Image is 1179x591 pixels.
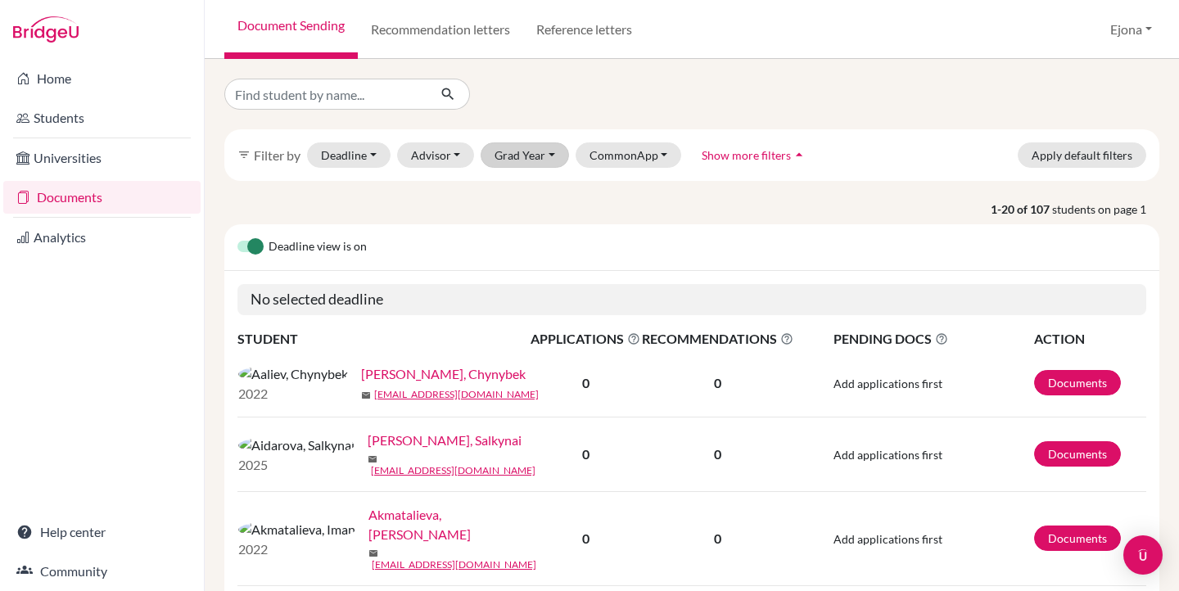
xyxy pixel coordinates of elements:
[361,364,526,384] a: [PERSON_NAME], Chynybek
[368,505,541,544] a: Akmatalieva, [PERSON_NAME]
[576,142,682,168] button: CommonApp
[3,102,201,134] a: Students
[833,448,942,462] span: Add applications first
[1103,14,1159,45] button: Ejona
[582,530,589,546] b: 0
[368,454,377,464] span: mail
[237,148,251,161] i: filter_list
[269,237,367,257] span: Deadline view is on
[582,446,589,462] b: 0
[372,557,536,572] a: [EMAIL_ADDRESS][DOMAIN_NAME]
[991,201,1052,218] strong: 1-20 of 107
[833,532,942,546] span: Add applications first
[13,16,79,43] img: Bridge-U
[254,147,300,163] span: Filter by
[3,181,201,214] a: Documents
[582,375,589,390] b: 0
[3,221,201,254] a: Analytics
[1123,535,1163,575] div: Open Intercom Messenger
[238,455,355,475] p: 2025
[642,373,793,393] p: 0
[791,147,807,163] i: arrow_drop_up
[397,142,475,168] button: Advisor
[1034,526,1121,551] a: Documents
[374,387,539,402] a: [EMAIL_ADDRESS][DOMAIN_NAME]
[238,435,355,455] img: Aidarova, Salkynai
[642,329,793,349] span: RECOMMENDATIONS
[688,142,821,168] button: Show more filtersarrow_drop_up
[238,364,348,384] img: Aaliev, Chynybek
[238,520,355,539] img: Akmatalieva, Iman
[531,329,640,349] span: APPLICATIONS
[481,142,569,168] button: Grad Year
[368,548,378,558] span: mail
[1034,441,1121,467] a: Documents
[224,79,427,110] input: Find student by name...
[1018,142,1146,168] button: Apply default filters
[3,62,201,95] a: Home
[1052,201,1159,218] span: students on page 1
[1033,328,1146,350] th: ACTION
[3,516,201,548] a: Help center
[642,444,793,464] p: 0
[238,539,355,559] p: 2022
[3,555,201,588] a: Community
[702,148,791,162] span: Show more filters
[238,384,348,404] p: 2022
[371,463,535,478] a: [EMAIL_ADDRESS][DOMAIN_NAME]
[368,431,522,450] a: [PERSON_NAME], Salkynai
[307,142,391,168] button: Deadline
[642,529,793,548] p: 0
[833,377,942,390] span: Add applications first
[361,390,371,400] span: mail
[237,284,1146,315] h5: No selected deadline
[237,328,530,350] th: STUDENT
[1034,370,1121,395] a: Documents
[833,329,1032,349] span: PENDING DOCS
[3,142,201,174] a: Universities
